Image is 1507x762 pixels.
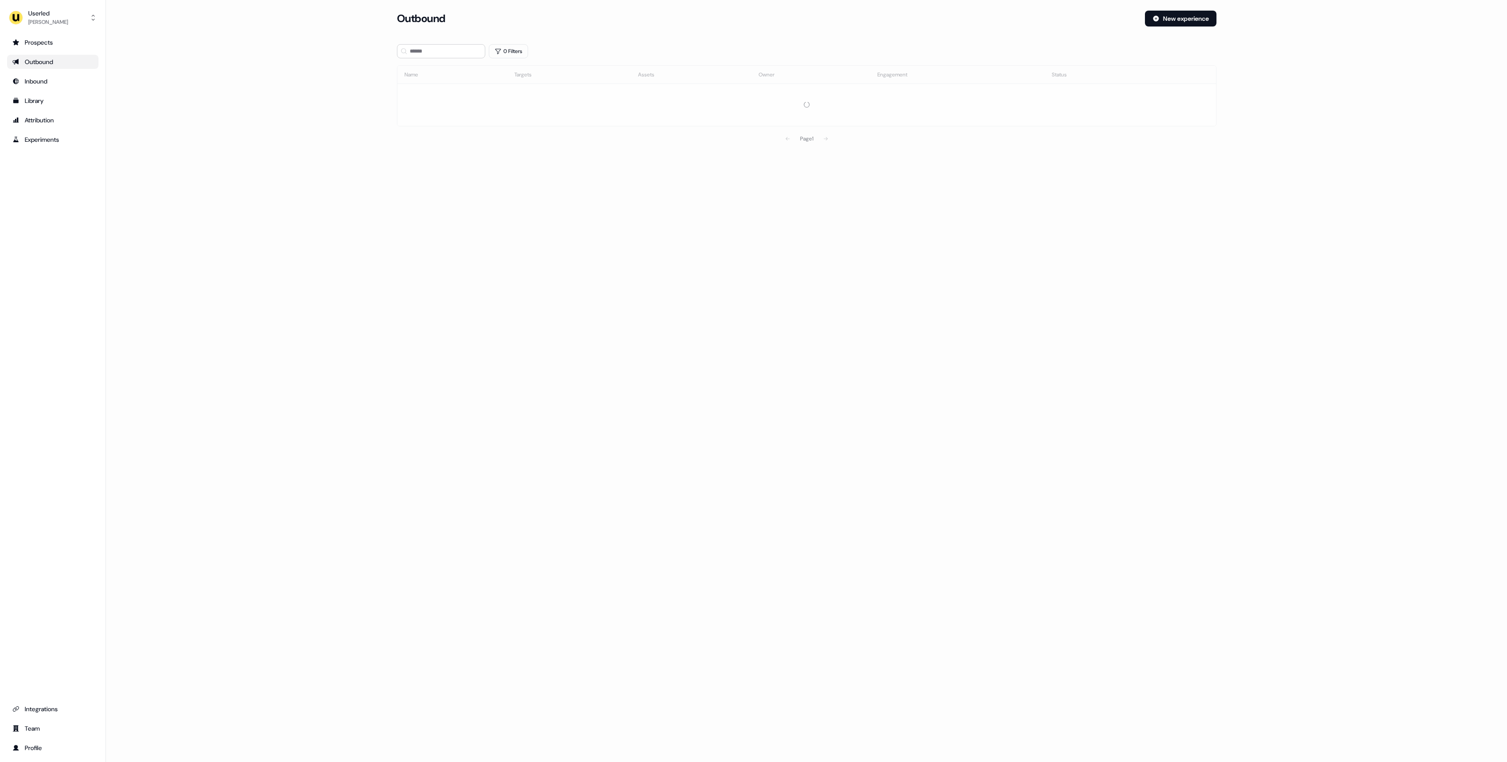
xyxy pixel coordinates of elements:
[12,116,93,125] div: Attribution
[28,9,68,18] div: Userled
[28,18,68,27] div: [PERSON_NAME]
[7,721,98,735] a: Go to team
[7,7,98,28] button: Userled[PERSON_NAME]
[12,38,93,47] div: Prospects
[397,12,446,25] h3: Outbound
[12,724,93,733] div: Team
[1145,11,1216,27] button: New experience
[12,743,93,752] div: Profile
[7,113,98,127] a: Go to attribution
[7,133,98,147] a: Go to experiments
[7,35,98,49] a: Go to prospects
[12,705,93,713] div: Integrations
[7,94,98,108] a: Go to templates
[7,741,98,755] a: Go to profile
[12,135,93,144] div: Experiments
[489,44,528,58] button: 0 Filters
[7,55,98,69] a: Go to outbound experience
[12,96,93,105] div: Library
[7,74,98,88] a: Go to Inbound
[12,57,93,66] div: Outbound
[7,702,98,716] a: Go to integrations
[12,77,93,86] div: Inbound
